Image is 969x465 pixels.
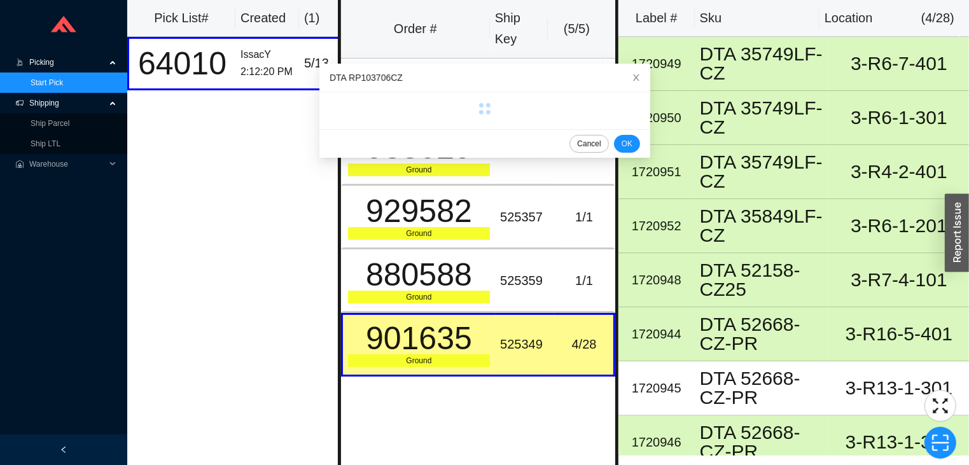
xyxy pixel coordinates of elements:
[241,64,294,81] div: 2:12:20 PM
[624,53,690,74] div: 1720949
[924,390,956,422] button: fullscreen
[925,396,956,415] span: fullscreen
[304,53,343,74] div: 5 / 13
[700,99,824,137] div: DTA 35749LF-CZ
[500,334,550,355] div: 525349
[925,433,956,452] span: scan
[624,378,690,399] div: 1720945
[700,315,824,353] div: DTA 52668-CZ-PR
[624,108,690,128] div: 1720950
[31,139,60,148] a: Ship LTL
[834,216,964,235] div: 3-R6-1-201
[29,52,106,73] span: Picking
[834,108,964,127] div: 3-R6-1-301
[834,270,964,289] div: 3-R7-4-101
[700,369,824,407] div: DTA 52668-CZ-PR
[621,137,632,150] span: OK
[834,433,964,452] div: 3-R13-1-301
[624,324,690,345] div: 1720944
[134,48,230,80] div: 64010
[834,378,964,398] div: 3-R13-1-301
[700,45,824,83] div: DTA 35749LF-CZ
[834,54,964,73] div: 3-R6-7-401
[500,207,550,228] div: 525357
[330,71,640,85] div: DTA RP103706CZ
[348,227,490,240] div: Ground
[577,137,601,150] span: Cancel
[553,18,601,39] div: ( 5 / 5 )
[624,162,690,183] div: 1720951
[60,446,67,454] span: left
[624,270,690,291] div: 1720948
[500,270,550,291] div: 525359
[348,354,490,367] div: Ground
[632,73,641,82] span: close
[834,162,964,181] div: 3-R4-2-401
[825,8,873,29] div: Location
[569,135,608,153] button: Cancel
[560,207,608,228] div: 1 / 1
[624,216,690,237] div: 1720952
[348,259,490,291] div: 880588
[700,207,824,245] div: DTA 35849LF-CZ
[348,163,490,176] div: Ground
[560,270,608,291] div: 1 / 1
[921,8,954,29] div: ( 4 / 28 )
[834,324,964,344] div: 3-R16-5-401
[700,153,824,191] div: DTA 35749LF-CZ
[560,334,608,355] div: 4 / 28
[31,78,63,87] a: Start Pick
[622,64,650,92] button: Close
[29,154,106,174] span: Warehouse
[924,427,956,459] button: scan
[624,432,690,453] div: 1720946
[700,423,824,461] div: DTA 52668-CZ-PR
[700,261,824,299] div: DTA 52158-CZ25
[31,119,69,128] a: Ship Parcel
[304,8,345,29] div: ( 1 )
[348,291,490,303] div: Ground
[348,195,490,227] div: 929582
[348,323,490,354] div: 901635
[29,93,106,113] span: Shipping
[613,135,639,153] button: OK
[241,46,294,64] div: IssacY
